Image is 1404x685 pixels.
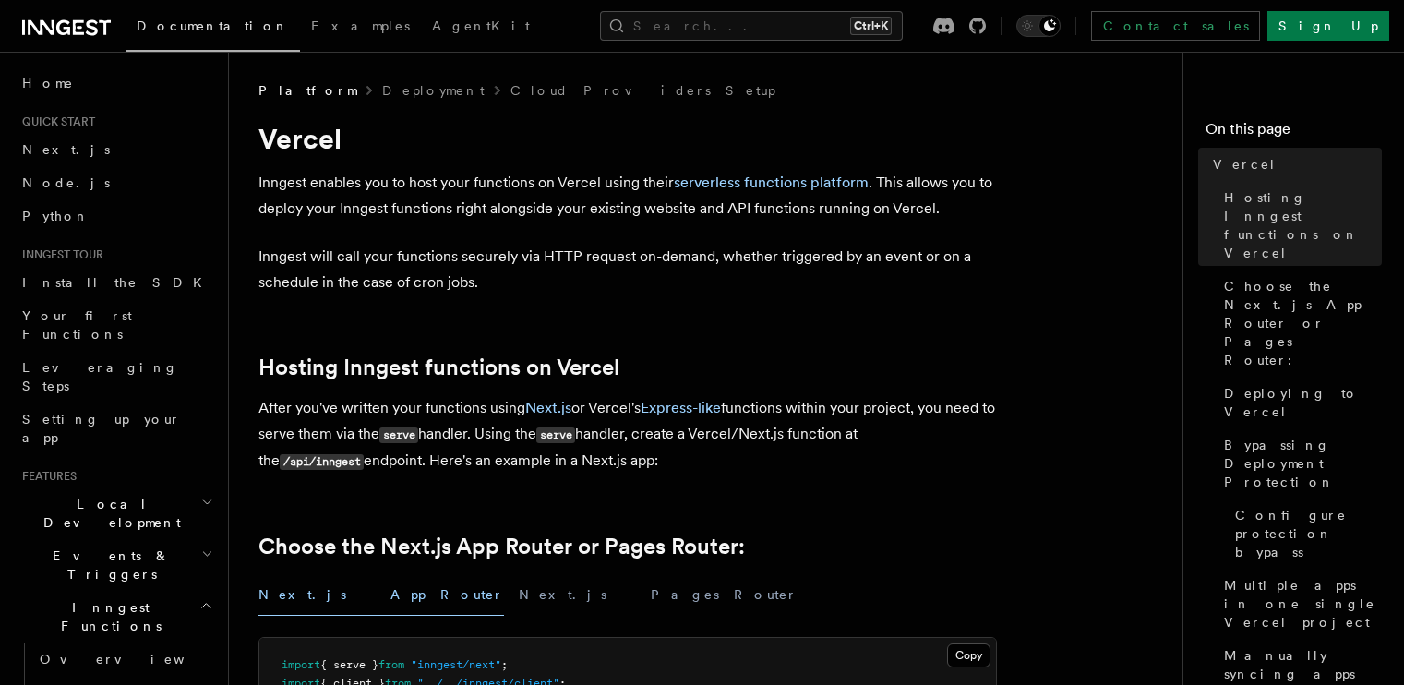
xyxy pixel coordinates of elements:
[15,166,217,199] a: Node.js
[15,351,217,403] a: Leveraging Steps
[1224,384,1382,421] span: Deploying to Vercel
[15,598,199,635] span: Inngest Functions
[1206,118,1382,148] h4: On this page
[22,308,132,342] span: Your first Functions
[1217,428,1382,499] a: Bypassing Deployment Protection
[15,66,217,100] a: Home
[510,81,775,100] a: Cloud Providers Setup
[22,209,90,223] span: Python
[850,17,892,35] kbd: Ctrl+K
[15,495,201,532] span: Local Development
[536,427,575,443] code: serve
[15,266,217,299] a: Install the SDK
[432,18,530,33] span: AgentKit
[32,643,217,676] a: Overview
[674,174,869,191] a: serverless functions platform
[1235,506,1382,561] span: Configure protection bypass
[258,355,619,380] a: Hosting Inngest functions on Vercel
[378,658,404,671] span: from
[1206,148,1382,181] a: Vercel
[1224,277,1382,369] span: Choose the Next.js App Router or Pages Router:
[1213,155,1277,174] span: Vercel
[501,658,508,671] span: ;
[1016,15,1061,37] button: Toggle dark mode
[15,539,217,591] button: Events & Triggers
[22,412,181,445] span: Setting up your app
[1217,270,1382,377] a: Choose the Next.js App Router or Pages Router:
[22,74,74,92] span: Home
[15,247,103,262] span: Inngest tour
[15,114,95,129] span: Quick start
[15,591,217,643] button: Inngest Functions
[15,299,217,351] a: Your first Functions
[40,652,230,667] span: Overview
[258,244,997,295] p: Inngest will call your functions securely via HTTP request on-demand, whether triggered by an eve...
[421,6,541,50] a: AgentKit
[379,427,418,443] code: serve
[320,658,378,671] span: { serve }
[519,574,798,616] button: Next.js - Pages Router
[15,547,201,583] span: Events & Triggers
[258,534,745,559] a: Choose the Next.js App Router or Pages Router:
[525,399,571,416] a: Next.js
[600,11,903,41] button: Search...Ctrl+K
[1217,569,1382,639] a: Multiple apps in one single Vercel project
[258,81,356,100] span: Platform
[15,403,217,454] a: Setting up your app
[1224,646,1382,683] span: Manually syncing apps
[137,18,289,33] span: Documentation
[1224,436,1382,491] span: Bypassing Deployment Protection
[1267,11,1389,41] a: Sign Up
[22,360,178,393] span: Leveraging Steps
[1228,499,1382,569] a: Configure protection bypass
[1224,188,1382,262] span: Hosting Inngest functions on Vercel
[15,469,77,484] span: Features
[22,275,213,290] span: Install the SDK
[15,133,217,166] a: Next.js
[282,658,320,671] span: import
[258,574,504,616] button: Next.js - App Router
[300,6,421,50] a: Examples
[1217,181,1382,270] a: Hosting Inngest functions on Vercel
[258,170,997,222] p: Inngest enables you to host your functions on Vercel using their . This allows you to deploy your...
[15,487,217,539] button: Local Development
[258,395,997,475] p: After you've written your functions using or Vercel's functions within your project, you need to ...
[258,122,997,155] h1: Vercel
[1224,576,1382,631] span: Multiple apps in one single Vercel project
[280,454,364,470] code: /api/inngest
[382,81,485,100] a: Deployment
[22,175,110,190] span: Node.js
[947,643,990,667] button: Copy
[311,18,410,33] span: Examples
[126,6,300,52] a: Documentation
[1091,11,1260,41] a: Contact sales
[641,399,721,416] a: Express-like
[1217,377,1382,428] a: Deploying to Vercel
[15,199,217,233] a: Python
[22,142,110,157] span: Next.js
[411,658,501,671] span: "inngest/next"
